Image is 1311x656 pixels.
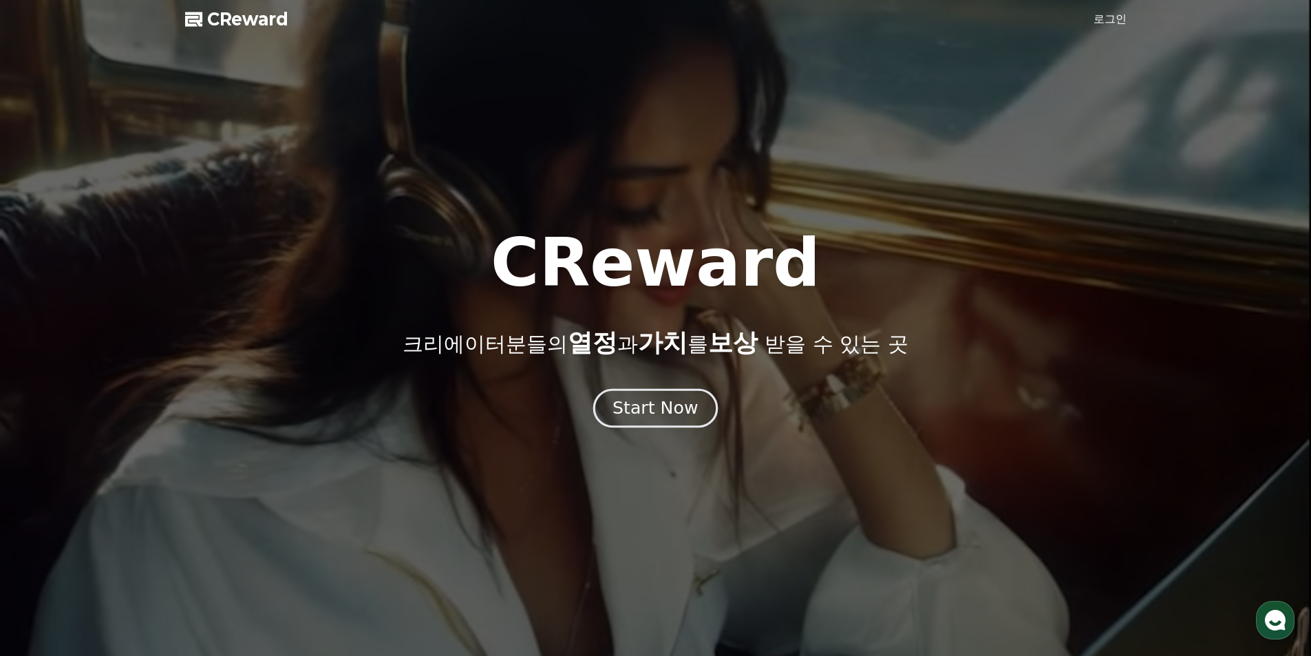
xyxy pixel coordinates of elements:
a: 대화 [91,436,178,471]
a: 설정 [178,436,264,471]
span: CReward [207,8,288,30]
span: 보상 [708,328,758,357]
a: 로그인 [1094,11,1127,28]
div: Start Now [612,396,698,420]
span: 가치 [638,328,688,357]
a: CReward [185,8,288,30]
p: 크리에이터분들의 과 를 받을 수 있는 곳 [403,329,908,357]
span: 설정 [213,457,229,468]
span: 대화 [126,458,142,469]
span: 홈 [43,457,52,468]
h1: CReward [491,230,820,296]
a: Start Now [596,403,715,416]
span: 열정 [568,328,617,357]
a: 홈 [4,436,91,471]
button: Start Now [593,388,718,427]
